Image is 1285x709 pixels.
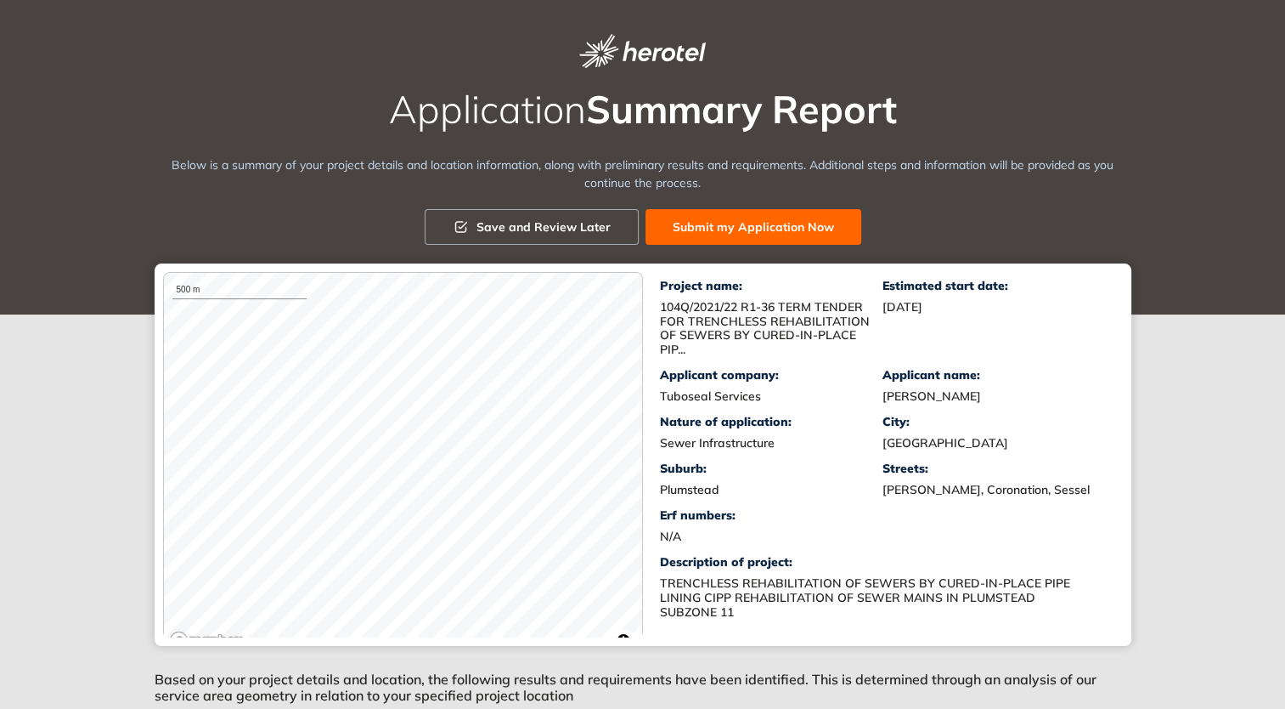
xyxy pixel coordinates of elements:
div: Erf numbers: [660,508,883,523]
button: Save and Review Later [425,209,639,245]
div: Applicant company: [660,368,883,383]
div: [DATE] [882,300,1106,315]
span: Save and Review Later [476,218,611,236]
div: Tuboseal Services [660,389,883,404]
div: Suburb: [660,462,883,476]
div: 500 m [172,281,307,299]
div: TRENCHLESS REHABILITATION OF SEWERS BY CURED-IN-PLACE PIPE LINING CIPP REHABILITATION OF SEWER MA... [660,576,1085,619]
div: Nature of application: [660,415,883,429]
span: Summary Report [586,85,897,133]
div: Applicant name: [882,368,1106,383]
div: Plumstead [660,483,883,497]
div: City: [882,415,1106,429]
span: ... [678,342,685,357]
div: [PERSON_NAME], Coronation, Sessel [882,483,1106,497]
span: Toggle attribution [618,631,628,649]
div: Project name: [660,279,883,293]
div: Sewer Infrastructure [660,436,883,451]
div: [GEOGRAPHIC_DATA] [882,436,1106,451]
img: logo [579,34,705,68]
div: Estimated start date: [882,279,1106,293]
div: Streets: [882,462,1106,476]
a: Mapbox logo [169,631,244,650]
div: N/A [660,530,883,544]
span: Submit my Application Now [673,218,834,236]
span: 104Q/2021/22 R1-36 TERM TENDER FOR TRENCHLESS REHABILITATION OF SEWERS BY CURED-IN-PLACE PIP [660,299,870,357]
h2: Application [155,88,1131,131]
div: 104Q/2021/22 R1-36 TERM TENDER FOR TRENCHLESS REHABILITATION OF SEWERS BY CURED-IN-PLACE PIPE LIN... [660,300,883,357]
div: Below is a summary of your project details and location information, along with preliminary resul... [155,156,1131,192]
button: Submit my Application Now [645,209,861,245]
canvas: Map [164,273,642,655]
div: [PERSON_NAME] [882,389,1106,404]
div: Description of project: [660,555,1106,570]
